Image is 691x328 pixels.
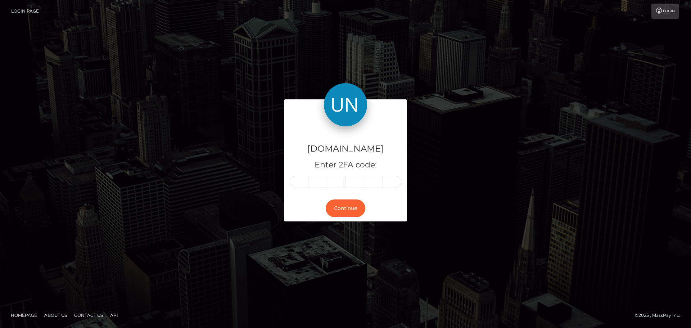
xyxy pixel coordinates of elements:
[324,83,367,126] img: Unlockt.me
[290,159,401,171] h5: Enter 2FA code:
[326,199,365,217] button: Continue
[8,310,40,321] a: Homepage
[290,143,401,155] h4: [DOMAIN_NAME]
[635,311,686,319] div: © 2025 , MassPay Inc.
[41,310,70,321] a: About Us
[651,4,679,19] a: Login
[71,310,106,321] a: Contact Us
[107,310,121,321] a: API
[11,4,39,19] a: Login Page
